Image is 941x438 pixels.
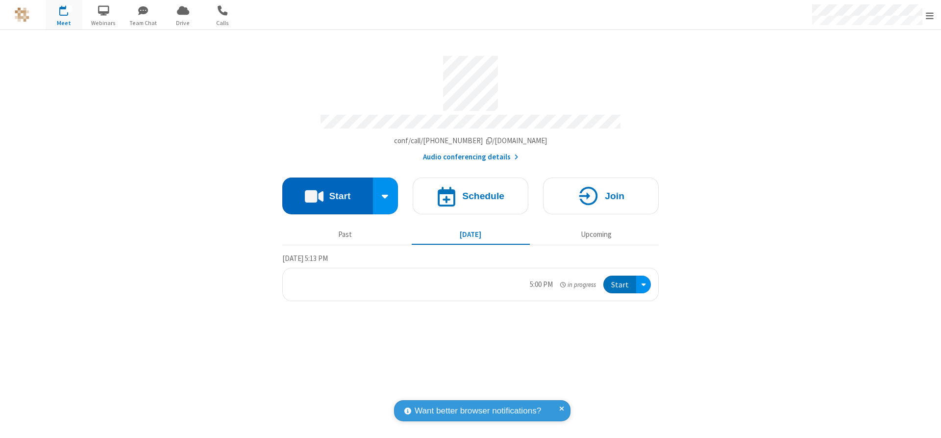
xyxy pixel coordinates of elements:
[282,178,373,214] button: Start
[605,191,624,201] h4: Join
[66,5,73,13] div: 1
[85,19,122,27] span: Webinars
[165,19,201,27] span: Drive
[282,253,659,302] section: Today's Meetings
[394,136,547,145] span: Copy my meeting room link
[286,225,404,244] button: Past
[282,254,328,263] span: [DATE] 5:13 PM
[916,412,934,431] iframe: Chat
[15,7,29,22] img: QA Selenium DO NOT DELETE OR CHANGE
[537,225,655,244] button: Upcoming
[560,280,596,289] em: in progress
[412,225,530,244] button: [DATE]
[373,178,398,214] div: Start conference options
[413,178,528,214] button: Schedule
[46,19,82,27] span: Meet
[329,191,350,201] h4: Start
[636,276,651,294] div: Open menu
[603,276,636,294] button: Start
[204,19,241,27] span: Calls
[415,405,541,417] span: Want better browser notifications?
[543,178,659,214] button: Join
[394,135,547,147] button: Copy my meeting room linkCopy my meeting room link
[423,152,519,163] button: Audio conferencing details
[282,49,659,163] section: Account details
[462,191,504,201] h4: Schedule
[125,19,162,27] span: Team Chat
[530,279,553,290] div: 5:00 PM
